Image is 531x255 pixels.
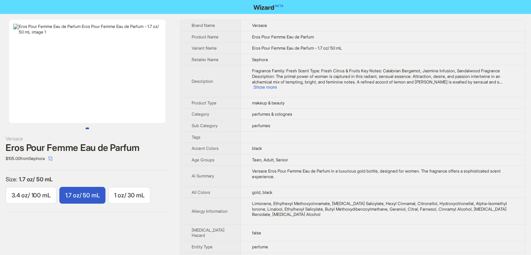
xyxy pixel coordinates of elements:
span: Sephora [252,57,268,62]
span: 1.7 oz/ 50 mL [65,192,100,199]
span: ... [499,79,502,85]
span: Ai Summary [192,173,214,178]
span: false [252,230,261,235]
div: $105.00 from Sephora [6,153,169,164]
span: perfumes [252,123,270,128]
img: Eros Pour Femme Eau de Parfum Eros Pour Femme Eau de Parfum - 1.7 oz/ 50 mL image 1 [9,20,165,123]
span: Description [192,79,213,84]
span: gold, black [252,190,272,195]
span: Allergy Information [192,209,228,214]
span: Size : [6,176,19,183]
span: 1.7 oz/ 50 mL [19,176,53,183]
span: Variant Name [192,45,217,51]
label: available [6,187,57,204]
span: Age Groups [192,157,214,162]
span: perfume [252,244,268,249]
div: Versace Eros Pour Femme Eau de Parfum in a luxurious gold bottle, designed for women. The fragran... [252,168,514,179]
div: Limonene, Ethylhexyl Methoxycinnamate, Benzyl Salicylate, Hexyl Cinnamal, Citronellol, Hydroxycit... [252,201,514,217]
span: perfumes & colognes [252,111,292,117]
label: available [108,187,150,204]
span: Eros Pour Femme Eau de Parfum [252,34,314,39]
span: Product Type [192,100,216,105]
span: All Colors [192,190,210,195]
span: makeup & beauty [252,100,285,105]
span: select [48,156,52,161]
span: [MEDICAL_DATA] Hazard [192,227,224,238]
div: Fragrance Family: Fresh Scent Type: Fresh Citrus & Fruits Key Notes: Calabrian Bergamot, Jasmine ... [252,68,514,90]
span: black [252,146,262,151]
span: Tags [192,134,200,140]
button: Expand [253,85,277,90]
button: Go to slide 1 [86,127,89,129]
span: Sub Category [192,123,217,128]
div: Eros Pour Femme Eau de Parfum [6,143,169,153]
div: Versace [6,135,169,143]
span: Category [192,111,209,117]
span: 3.4 oz/ 100 mL [12,192,51,199]
span: 1 oz/ 30 mL [114,192,144,199]
label: available [59,187,106,204]
span: Entity Type [192,244,213,249]
span: Brand Name [192,23,215,28]
span: Accent Colors [192,146,219,151]
span: Fragrance Family: Fresh Scent Type: Fresh Citrus & Fruits Key Notes: Calabrian Bergamot, Jasmine ... [252,68,500,84]
span: Versace [252,23,267,28]
span: Teen, Adult, Senior [252,157,288,162]
span: Product Name [192,34,219,39]
span: Eros Pour Femme Eau de Parfum - 1.7 oz/ 50 mL [252,45,342,51]
span: Retailer Name [192,57,219,62]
